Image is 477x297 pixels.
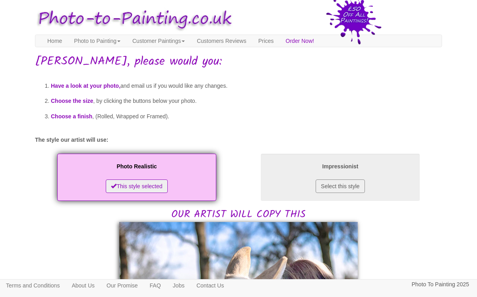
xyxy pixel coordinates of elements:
[269,162,412,172] p: Impressionist
[41,35,68,47] a: Home
[191,35,252,47] a: Customers Reviews
[190,280,230,291] a: Contact Us
[31,4,235,35] img: Photo to Painting
[51,98,93,104] span: Choose the size
[65,162,208,172] p: Photo Realistic
[51,93,442,109] li: , by clicking the buttons below your photo.
[51,78,442,94] li: and email us if you would like any changes.
[252,35,280,47] a: Prices
[35,136,108,144] label: The style our artist will use:
[101,280,144,291] a: Our Promise
[35,55,442,68] h1: [PERSON_NAME], please would you:
[51,113,92,120] span: Choose a finish
[144,280,167,291] a: FAQ
[66,280,101,291] a: About Us
[51,83,120,89] span: Have a look at your photo,
[280,35,320,47] a: Order Now!
[167,280,191,291] a: Jobs
[68,35,126,47] a: Photo to Painting
[51,109,442,124] li: , (Rolled, Wrapped or Framed).
[316,179,365,193] button: Select this style
[126,35,191,47] a: Customer Paintings
[411,280,469,289] p: Photo To Painting 2025
[106,179,167,193] button: This style selected
[35,152,442,220] h2: OUR ARTIST WILL COPY THIS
